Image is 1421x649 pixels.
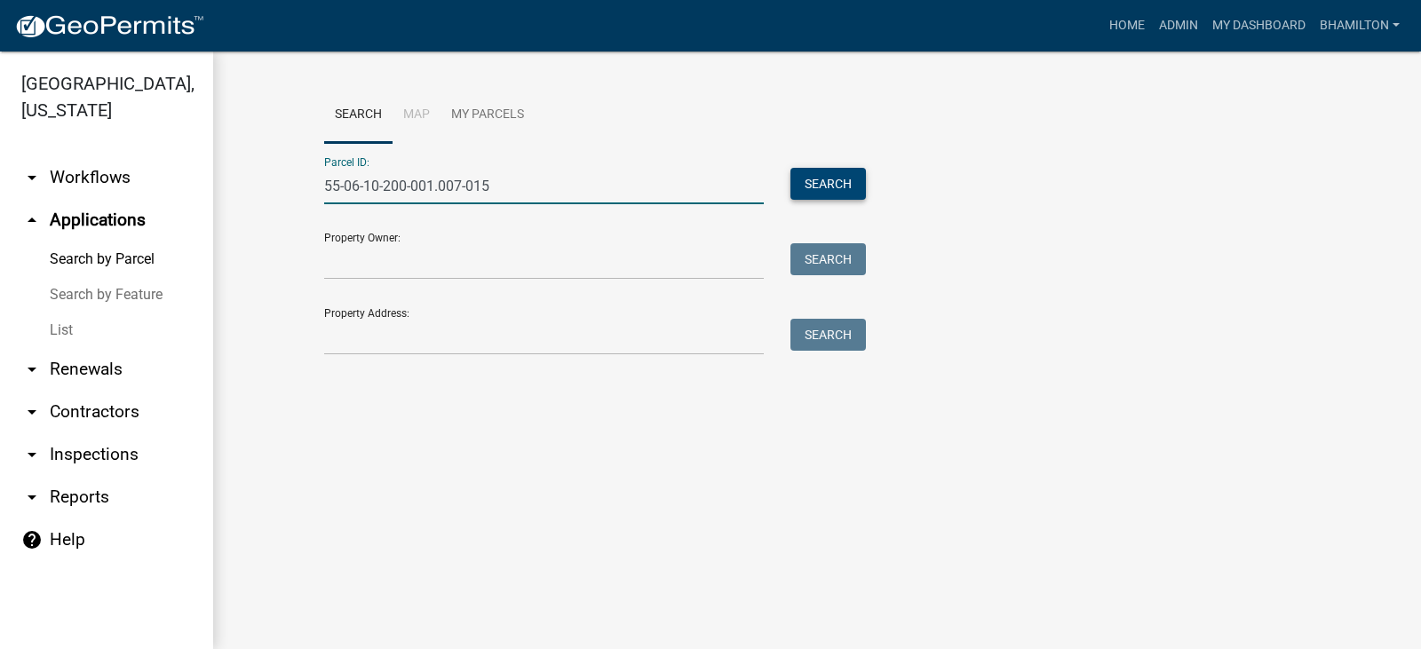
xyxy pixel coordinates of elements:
a: Home [1102,9,1152,43]
i: arrow_drop_down [21,444,43,465]
i: arrow_drop_down [21,487,43,508]
button: Search [790,168,866,200]
button: Search [790,243,866,275]
i: help [21,529,43,550]
a: bhamilton [1313,9,1407,43]
i: arrow_drop_down [21,167,43,188]
a: Admin [1152,9,1205,43]
a: My Parcels [441,87,535,144]
i: arrow_drop_down [21,359,43,380]
i: arrow_drop_up [21,210,43,231]
a: My Dashboard [1205,9,1313,43]
i: arrow_drop_down [21,401,43,423]
a: Search [324,87,393,144]
button: Search [790,319,866,351]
